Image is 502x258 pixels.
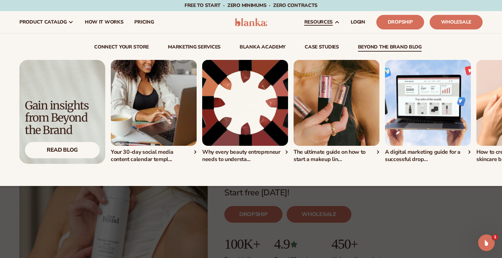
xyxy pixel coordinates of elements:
[25,142,100,158] div: Read Blog
[304,19,333,25] span: resources
[358,45,422,52] a: beyond the brand blog
[235,18,268,26] img: logo
[385,60,471,163] div: 4 / 5
[94,45,149,52] a: connect your store
[25,100,100,136] div: Gain insights from Beyond the Brand
[134,19,154,25] span: pricing
[168,45,221,52] a: Marketing services
[202,60,288,146] img: Lipstick packaging.
[294,60,379,146] img: Shopify Image 3
[129,11,159,33] a: pricing
[345,11,371,33] a: LOGIN
[385,60,471,146] img: Shopify Image 4
[492,234,498,240] span: 1
[19,60,105,164] a: Light background with shadow. Gain insights from Beyond the Brand Read Blog
[376,15,424,29] a: Dropship
[202,149,288,163] div: Why every beauty entrepreneur needs to understa...
[385,149,471,163] div: A digital marketing guide for a successful drop...
[79,11,129,33] a: How It Works
[385,60,471,163] a: Shopify Image 4 A digital marketing guide for a successful drop...
[19,60,105,164] img: Light background with shadow.
[299,11,345,33] a: resources
[351,19,365,25] span: LOGIN
[85,19,124,25] span: How It Works
[185,2,317,9] span: Free to start · ZERO minimums · ZERO contracts
[19,19,67,25] span: product catalog
[430,15,483,29] a: Wholesale
[111,60,197,163] a: Shopify Image 2 Your 30-day social media content calendar templ...
[478,234,495,251] iframe: Intercom live chat
[294,60,379,163] div: 3 / 5
[305,45,339,52] a: case studies
[202,60,288,163] a: Lipstick packaging. Why every beauty entrepreneur needs to understa...
[202,60,288,163] div: 2 / 5
[14,11,79,33] a: product catalog
[111,149,197,163] div: Your 30-day social media content calendar templ...
[111,60,197,146] img: Shopify Image 2
[294,60,379,163] a: Shopify Image 3 The ultimate guide on how to start a makeup lin...
[111,60,197,163] div: 1 / 5
[240,45,286,52] a: Blanka Academy
[294,149,379,163] div: The ultimate guide on how to start a makeup lin...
